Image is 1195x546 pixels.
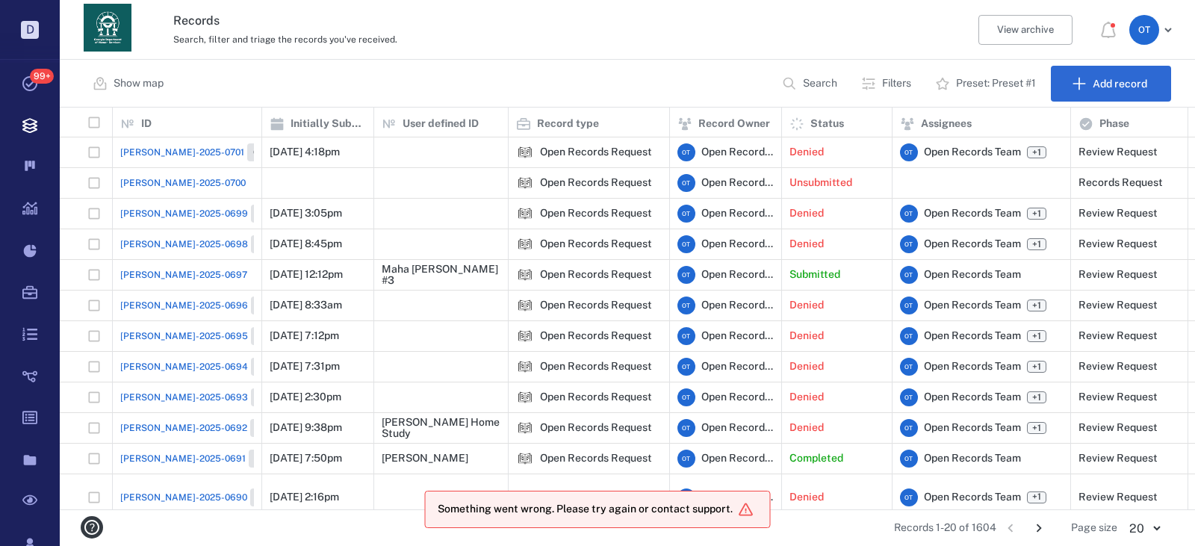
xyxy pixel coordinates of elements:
[540,238,652,249] div: Open Records Request
[120,491,247,504] span: [PERSON_NAME]-2025-0690
[900,297,918,314] div: O T
[701,267,774,282] span: Open Records Team
[120,235,292,253] a: [PERSON_NAME]-2025-0698
[789,267,840,282] p: Submitted
[1027,330,1046,342] span: +1
[789,359,824,374] p: Denied
[120,421,247,435] span: [PERSON_NAME]-2025-0692
[701,237,774,252] span: Open Records Team
[789,206,824,221] p: Denied
[516,205,534,223] div: Open Records Request
[173,34,397,45] span: Search, filter and triage the records you've received.
[516,266,534,284] img: icon Open Records Request
[677,450,695,468] div: O T
[438,496,733,523] div: Something went wrong. Please try again or contact support.
[1071,521,1117,536] span: Page size
[789,451,843,466] p: Completed
[924,206,1021,221] span: Open Records Team
[701,490,774,505] span: Open Records Team
[701,390,774,405] span: Open Records Team
[924,237,1021,252] span: Open Records Team
[120,358,292,376] a: [PERSON_NAME]-2025-0694
[120,391,248,404] span: [PERSON_NAME]-2025-0693
[1078,330,1158,341] div: Review Request
[75,510,109,545] button: help
[516,419,534,437] img: icon Open Records Request
[516,450,534,468] div: Open Records Request
[677,388,695,406] div: O T
[253,422,288,435] span: Closed
[21,21,39,39] p: D
[1029,238,1044,251] span: +1
[516,450,534,468] img: icon Open Records Request
[382,453,468,464] div: [PERSON_NAME]
[540,330,652,341] div: Open Records Request
[677,297,695,314] div: O T
[516,358,534,376] img: icon Open Records Request
[30,69,54,84] span: 99+
[173,12,796,30] h3: Records
[270,490,339,505] p: [DATE] 2:16pm
[677,419,695,437] div: O T
[540,422,652,433] div: Open Records Request
[270,237,342,252] p: [DATE] 8:45pm
[516,488,534,506] div: Open Records Request
[701,451,774,466] span: Open Records Team
[403,117,479,131] p: User defined ID
[1029,361,1044,373] span: +1
[270,298,342,313] p: [DATE] 8:33am
[540,269,652,280] div: Open Records Request
[516,205,534,223] img: icon Open Records Request
[270,451,342,466] p: [DATE] 7:50pm
[789,490,824,505] p: Denied
[120,238,248,251] span: [PERSON_NAME]-2025-0698
[810,117,844,131] p: Status
[516,358,534,376] div: Open Records Request
[120,450,290,468] a: [PERSON_NAME]-2025-0691Closed
[540,208,652,219] div: Open Records Request
[382,417,500,440] div: [PERSON_NAME] Home Study
[1078,422,1158,433] div: Review Request
[540,146,652,158] div: Open Records Request
[516,235,534,253] img: icon Open Records Request
[1027,146,1046,158] span: +1
[1027,361,1046,373] span: +1
[677,358,695,376] div: O T
[540,391,652,403] div: Open Records Request
[1078,238,1158,249] div: Review Request
[1051,66,1171,102] button: Add record
[1027,391,1046,403] span: +1
[120,329,248,343] span: [PERSON_NAME]-2025-0695
[120,488,291,506] a: [PERSON_NAME]-2025-0690Closed
[900,143,918,161] div: O T
[1027,491,1046,503] span: +1
[789,176,852,190] p: Unsubmitted
[120,297,292,314] a: [PERSON_NAME]-2025-0696
[291,117,366,131] p: Initially Submitted Date
[701,298,774,313] span: Open Records Team
[516,174,534,192] div: Open Records Request
[120,146,244,159] span: [PERSON_NAME]-2025-0701
[996,516,1053,540] nav: pagination navigation
[1029,491,1044,503] span: +1
[1078,300,1158,311] div: Review Request
[516,143,534,161] img: icon Open Records Request
[516,297,534,314] div: Open Records Request
[516,419,534,437] div: Open Records Request
[120,452,246,465] span: [PERSON_NAME]-2025-0691
[852,66,923,102] button: Filters
[250,146,285,159] span: Closed
[701,145,774,160] span: Open Records Team
[926,66,1048,102] button: Preset: Preset #1
[978,15,1073,45] button: View archive
[1027,208,1046,220] span: +1
[1117,520,1171,537] div: 20
[803,76,837,91] p: Search
[894,521,996,536] span: Records 1-20 of 1604
[924,490,1021,505] span: Open Records Team
[270,206,342,221] p: [DATE] 3:05pm
[1029,422,1044,435] span: +1
[1029,391,1044,404] span: +1
[540,453,652,464] div: Open Records Request
[882,76,911,91] p: Filters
